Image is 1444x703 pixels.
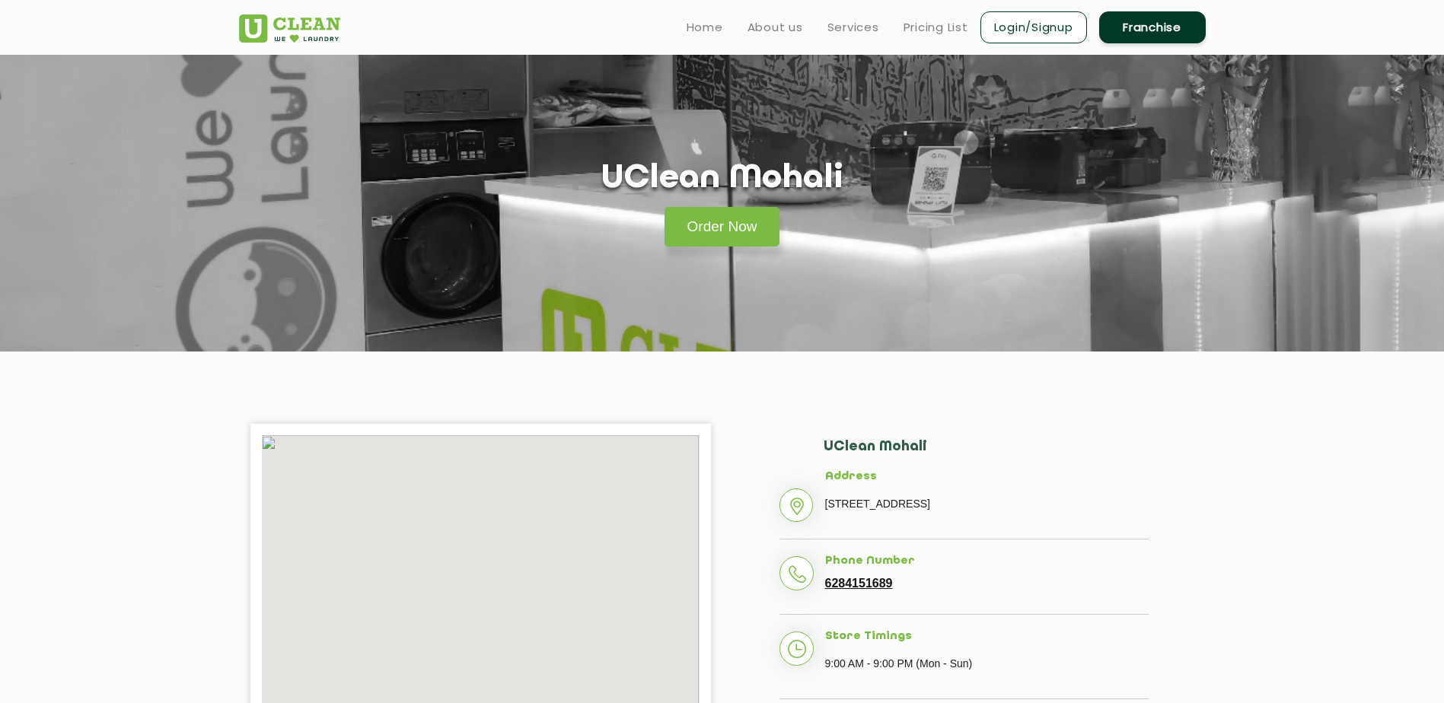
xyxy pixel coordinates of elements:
a: Home [687,18,723,37]
h5: Address [825,470,1149,484]
h2: UClean Mohali [824,439,1149,470]
a: About us [748,18,803,37]
a: 6284151689 [825,577,893,590]
h1: UClean Mohali [601,160,843,199]
a: Pricing List [904,18,968,37]
a: Order Now [665,207,780,247]
p: [STREET_ADDRESS] [825,492,1149,515]
a: Login/Signup [980,11,1087,43]
p: 9:00 AM - 9:00 PM (Mon - Sun) [825,652,1149,675]
a: Services [827,18,879,37]
img: UClean Laundry and Dry Cleaning [239,14,340,43]
h5: Store Timings [825,630,1149,644]
h5: Phone Number [825,555,1149,568]
a: Franchise [1099,11,1206,43]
